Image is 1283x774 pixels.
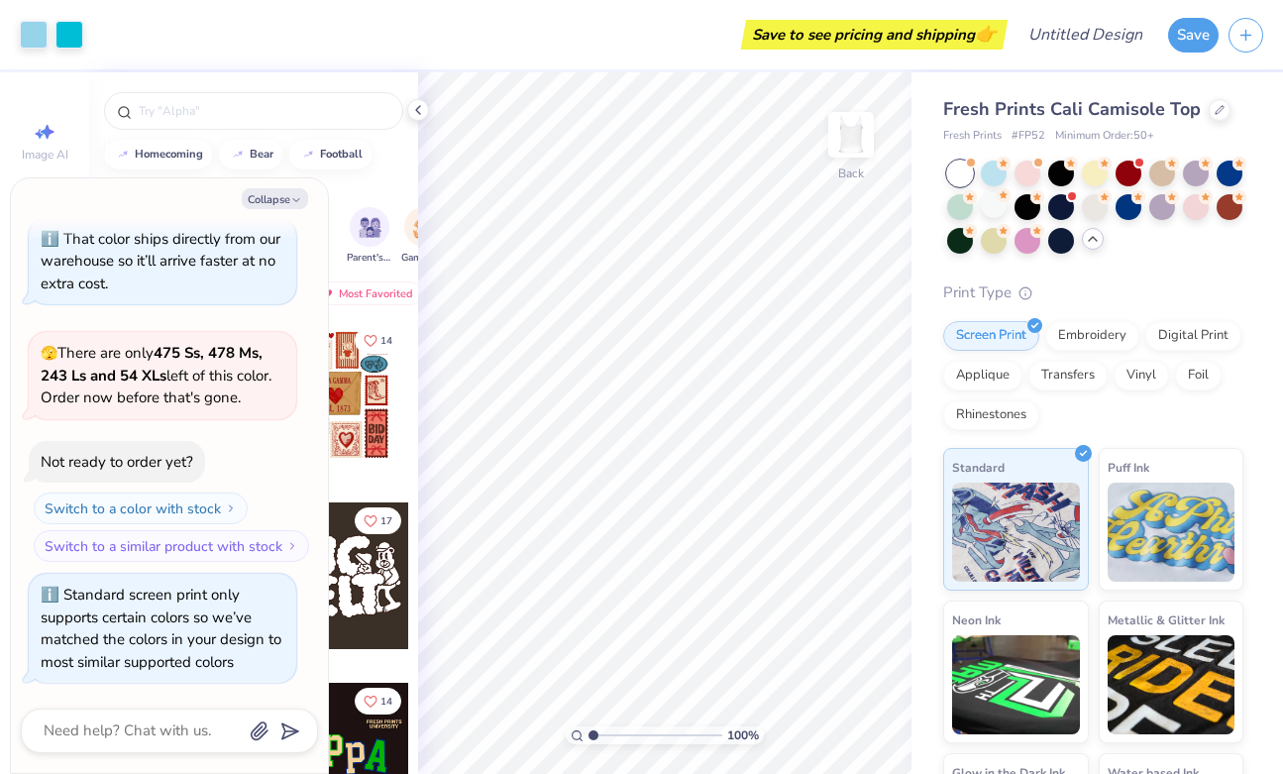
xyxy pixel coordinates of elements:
[355,688,401,715] button: Like
[22,147,68,163] span: Image AI
[286,540,298,552] img: Switch to a similar product with stock
[219,140,282,169] button: bear
[1108,457,1149,478] span: Puff Ink
[943,128,1002,145] span: Fresh Prints
[401,207,447,266] button: filter button
[952,483,1080,582] img: Standard
[355,507,401,534] button: Like
[943,321,1039,351] div: Screen Print
[1114,361,1169,390] div: Vinyl
[838,165,864,182] div: Back
[401,251,447,266] span: Game Day
[104,140,212,169] button: homecoming
[41,343,263,386] strong: 475 Ss, 478 Ms, 243 Ls and 54 XLs
[355,327,401,354] button: Like
[1028,361,1108,390] div: Transfers
[943,281,1243,304] div: Print Type
[831,115,871,155] img: Back
[34,493,248,524] button: Switch to a color with stock
[943,400,1039,430] div: Rhinestones
[1013,15,1158,55] input: Untitled Design
[380,516,392,526] span: 17
[41,343,271,407] span: There are only left of this color. Order now before that's gone.
[347,207,392,266] button: filter button
[413,216,436,239] img: Game Day Image
[1108,635,1235,734] img: Metallic & Glitter Ink
[1012,128,1045,145] span: # FP52
[1175,361,1222,390] div: Foil
[242,188,308,209] button: Collapse
[1108,483,1235,582] img: Puff Ink
[975,22,997,46] span: 👉
[347,207,392,266] div: filter for Parent's Weekend
[380,336,392,346] span: 14
[943,361,1022,390] div: Applique
[41,452,193,472] div: Not ready to order yet?
[135,149,203,160] div: homecoming
[250,149,273,160] div: bear
[347,251,392,266] span: Parent's Weekend
[401,207,447,266] div: filter for Game Day
[41,344,57,363] span: 🫣
[34,530,309,562] button: Switch to a similar product with stock
[727,726,759,744] span: 100 %
[1045,321,1139,351] div: Embroidery
[746,20,1003,50] div: Save to see pricing and shipping
[300,149,316,161] img: trend_line.gif
[1168,18,1219,53] button: Save
[943,97,1201,121] span: Fresh Prints Cali Camisole Top
[952,635,1080,734] img: Neon Ink
[225,502,237,514] img: Switch to a color with stock
[320,149,363,160] div: football
[1055,128,1154,145] span: Minimum Order: 50 +
[310,281,422,305] div: Most Favorited
[380,697,392,707] span: 14
[359,216,381,239] img: Parent's Weekend Image
[1145,321,1241,351] div: Digital Print
[137,101,390,121] input: Try "Alpha"
[41,585,281,672] div: Standard screen print only supports certain colors so we’ve matched the colors in your design to ...
[289,140,372,169] button: football
[1108,609,1225,630] span: Metallic & Glitter Ink
[115,149,131,161] img: trend_line.gif
[41,229,280,293] div: That color ships directly from our warehouse so it’ll arrive faster at no extra cost.
[952,609,1001,630] span: Neon Ink
[952,457,1005,478] span: Standard
[230,149,246,161] img: trend_line.gif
